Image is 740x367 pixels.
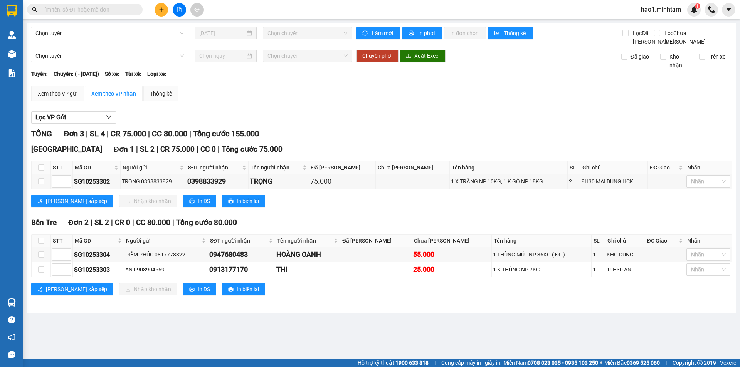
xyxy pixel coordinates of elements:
span: CR 75.000 [160,145,195,154]
span: | [107,129,109,138]
span: Kho nhận [666,52,693,69]
span: In biên lai [237,197,259,205]
th: Ghi chú [580,161,648,174]
button: printerIn biên lai [222,283,265,295]
span: [PERSON_NAME]- [20,48,62,54]
img: warehouse-icon [8,31,16,39]
span: ĐC Giao [647,236,677,245]
span: Chọn chuyến [267,27,348,39]
strong: 0369 525 060 [627,360,660,366]
td: 0913177170 [208,262,275,277]
button: downloadNhập kho nhận [119,283,177,295]
span: question-circle [8,316,15,323]
span: CR 0 [115,218,130,227]
td: SG10253303 [73,262,124,277]
button: caret-down [722,3,735,17]
td: 0398833929 [186,174,248,189]
span: down [106,114,112,120]
img: warehouse-icon [8,298,16,307]
span: caret-down [725,6,732,13]
span: | [136,145,138,154]
button: printerIn biên lai [222,195,265,207]
span: Đã giao [627,52,652,61]
span: Người gửi [123,163,178,172]
span: Miền Bắc [604,359,660,367]
td: TRỌNG [249,174,309,189]
span: Lọc Chưa [PERSON_NAME] [661,29,707,46]
th: Đã [PERSON_NAME] [340,235,412,247]
span: ⚪️ [600,361,602,364]
button: downloadNhập kho nhận [119,195,177,207]
th: Tên hàng [492,235,592,247]
strong: 1900 633 818 [395,360,429,366]
span: Làm mới [372,29,394,37]
span: CR 75.000 [111,129,146,138]
div: SG10253304 [74,250,123,260]
div: KHG DUNG [607,250,644,259]
button: aim [190,3,204,17]
td: SG10253302 [73,174,121,189]
span: Tổng cước 75.000 [222,145,283,154]
div: 0947680483 [209,249,274,260]
th: SL [592,235,605,247]
span: [PERSON_NAME] sắp xếp [46,285,107,293]
th: Đã [PERSON_NAME] [309,161,376,174]
span: Mã GD [75,236,116,245]
div: SG10253302 [74,177,119,186]
span: 1 X TRẮNG NP 4KG (TC) HƯ DẬP KO ĐỀN [2,54,103,71]
div: SG10253303 [74,265,123,275]
span: printer [189,287,195,293]
span: CC 80.000 [152,129,187,138]
span: Đơn 3 [64,129,84,138]
span: 10:49:10 [DATE] [35,41,73,47]
span: | [434,359,436,367]
input: Tìm tên, số ĐT hoặc mã đơn [42,5,133,14]
div: Nhãn [687,163,730,172]
span: ĐC Giao [650,163,677,172]
span: [PERSON_NAME] sắp xếp [46,197,107,205]
span: Mã GD [75,163,113,172]
span: plus [159,7,164,12]
span: Hỗ trợ kỹ thuật: [358,359,429,367]
div: 1 K THÙNG NP 7KG [493,265,590,274]
div: DIỄM PHÚC 0817778322 [125,250,207,259]
span: | [156,145,158,154]
b: Tuyến: [31,71,48,77]
span: SL 2 [94,218,109,227]
div: 25.000 [413,264,490,275]
div: THI [276,264,339,275]
img: solution-icon [8,69,16,77]
button: sort-ascending[PERSON_NAME] sắp xếp [31,195,113,207]
button: Lọc VP Gửi [31,111,116,124]
button: downloadXuất Excel [400,50,446,62]
span: Tổng cước 155.000 [193,129,259,138]
span: bar-chart [494,30,501,37]
span: CC 0 [200,145,216,154]
span: download [406,53,411,59]
th: Chưa [PERSON_NAME] [376,161,450,174]
span: In biên lai [237,285,259,293]
th: Chưa [PERSON_NAME] [412,235,492,247]
span: search [32,7,37,12]
button: Chuyển phơi [356,50,399,62]
span: Số xe: [105,70,119,78]
th: Ghi chú [605,235,645,247]
img: logo-vxr [7,5,17,17]
div: 1 [593,265,604,274]
span: Chọn tuyến [35,50,184,62]
div: 0913177170 [209,264,274,275]
img: phone-icon [708,6,715,13]
span: aim [194,7,200,12]
span: Lọc Đã [PERSON_NAME] [630,29,675,46]
span: file-add [177,7,182,12]
span: hao1.minhtam [635,5,687,14]
span: [DATE]- [16,3,65,9]
strong: MĐH: [27,17,88,26]
span: sync [362,30,369,37]
span: 15:53- [2,3,65,9]
div: 1 THÙNG MÚT NP 36KG ( ĐL ) [493,250,590,259]
span: sort-ascending [37,287,43,293]
span: | [197,145,198,154]
span: | [218,145,220,154]
div: 1 [593,250,604,259]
